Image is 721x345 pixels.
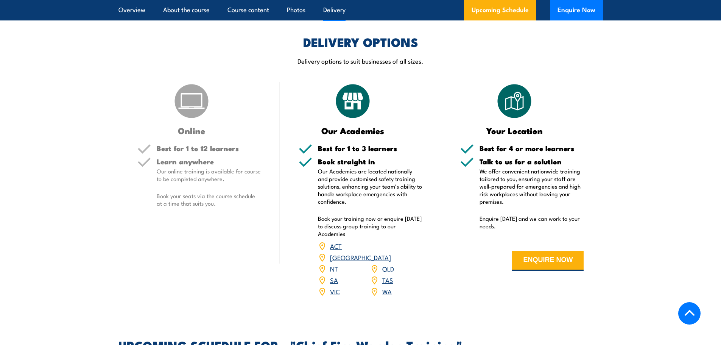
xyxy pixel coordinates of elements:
p: Book your training now or enquire [DATE] to discuss group training to our Academies [318,215,422,237]
p: Enquire [DATE] and we can work to your needs. [480,215,584,230]
a: TAS [382,275,393,284]
h3: Your Location [460,126,569,135]
h5: Talk to us for a solution [480,158,584,165]
p: Our Academies are located nationally and provide customised safety training solutions, enhancing ... [318,167,422,205]
a: SA [330,275,338,284]
a: ACT [330,241,342,250]
a: NT [330,264,338,273]
p: Delivery options to suit businesses of all sizes. [118,56,603,65]
h5: Best for 1 to 3 learners [318,145,422,152]
button: ENQUIRE NOW [512,251,584,271]
h3: Online [137,126,246,135]
p: Our online training is available for course to be completed anywhere. [157,167,261,183]
h5: Best for 4 or more learners [480,145,584,152]
h2: DELIVERY OPTIONS [303,36,418,47]
a: VIC [330,287,340,296]
h5: Best for 1 to 12 learners [157,145,261,152]
a: [GEOGRAPHIC_DATA] [330,253,391,262]
a: WA [382,287,392,296]
h3: Our Academies [299,126,407,135]
h5: Book straight in [318,158,422,165]
p: We offer convenient nationwide training tailored to you, ensuring your staff are well-prepared fo... [480,167,584,205]
p: Book your seats via the course schedule at a time that suits you. [157,192,261,207]
a: QLD [382,264,394,273]
h5: Learn anywhere [157,158,261,165]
